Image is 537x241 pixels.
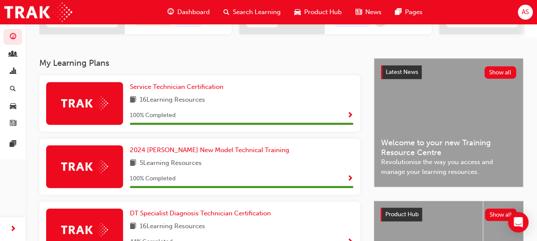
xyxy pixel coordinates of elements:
[130,95,136,106] span: book-icon
[294,7,301,18] span: car-icon
[61,160,108,173] img: Trak
[304,7,342,17] span: Product Hub
[130,174,176,184] span: 100 % Completed
[485,209,517,221] button: Show all
[355,7,362,18] span: news-icon
[385,211,419,218] span: Product Hub
[347,173,353,184] button: Show Progress
[140,95,205,106] span: 16 Learning Resources
[217,3,288,21] a: search-iconSearch Learning
[167,7,174,18] span: guage-icon
[347,110,353,121] button: Show Progress
[140,221,205,232] span: 16 Learning Resources
[10,33,16,41] span: guage-icon
[204,17,210,24] span: next-icon
[161,3,217,21] a: guage-iconDashboard
[386,17,393,24] span: next-icon
[374,58,523,187] a: Latest NewsShow allWelcome to your new Training Resource CentreRevolutionise the way you access a...
[130,83,223,91] span: Service Technician Certification
[10,68,16,76] span: chart-icon
[386,68,418,76] span: Latest News
[405,7,423,17] span: Pages
[10,120,16,128] span: news-icon
[522,7,529,17] span: AS
[381,65,516,79] a: Latest NewsShow all
[388,3,429,21] a: pages-iconPages
[347,112,353,120] span: Show Progress
[130,145,293,155] a: 2024 [PERSON_NAME] New Model Technical Training
[10,103,16,110] span: car-icon
[130,146,289,154] span: 2024 [PERSON_NAME] New Model Technical Training
[288,3,349,21] a: car-iconProduct Hub
[381,157,516,176] span: Revolutionise the way you access and manage your learning resources.
[130,82,227,92] a: Service Technician Certification
[140,158,202,169] span: 5 Learning Resources
[233,7,281,17] span: Search Learning
[39,58,360,68] h3: My Learning Plans
[508,212,528,232] div: Open Intercom Messenger
[347,175,353,183] span: Show Progress
[10,51,16,59] span: people-icon
[518,5,533,20] button: AS
[484,66,516,79] button: Show all
[130,158,136,169] span: book-icon
[61,97,108,110] img: Trak
[10,85,16,93] span: search-icon
[381,138,516,157] span: Welcome to your new Training Resource Centre
[177,7,210,17] span: Dashboard
[4,3,72,22] img: Trak
[130,209,274,218] a: DT Specialist Diagnosis Technician Certification
[10,224,16,235] span: next-icon
[381,208,516,221] a: Product HubShow all
[61,223,108,236] img: Trak
[349,3,388,21] a: news-iconNews
[130,209,271,217] span: DT Specialist Diagnosis Technician Certification
[395,7,402,18] span: pages-icon
[10,141,16,148] span: pages-icon
[223,7,229,18] span: search-icon
[365,7,381,17] span: News
[130,111,176,120] span: 100 % Completed
[130,221,136,232] span: book-icon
